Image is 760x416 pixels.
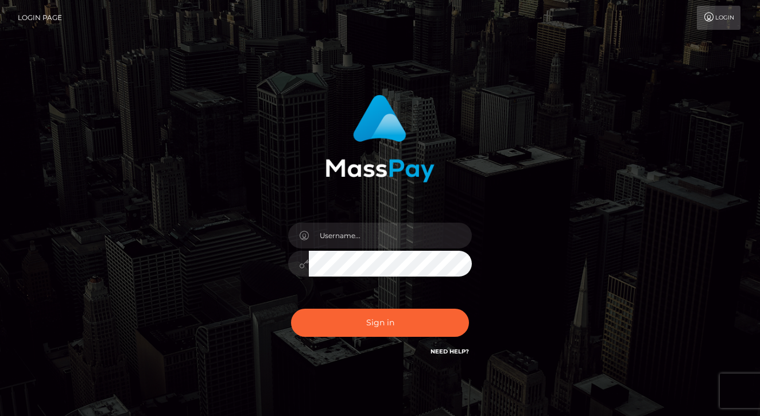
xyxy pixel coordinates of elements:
a: Need Help? [431,348,469,355]
a: Login [697,6,740,30]
a: Login Page [18,6,62,30]
input: Username... [309,223,472,248]
img: MassPay Login [325,95,435,182]
button: Sign in [291,309,469,337]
